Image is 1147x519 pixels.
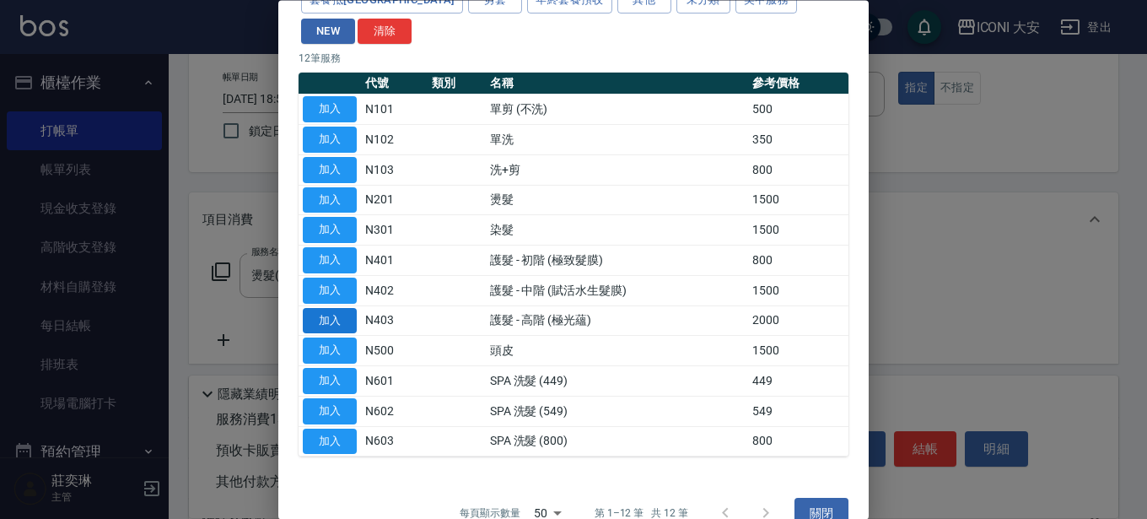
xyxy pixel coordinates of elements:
[303,278,357,304] button: 加入
[748,246,848,276] td: 800
[303,338,357,365] button: 加入
[748,186,848,216] td: 1500
[748,73,848,95] th: 參考價格
[361,73,428,95] th: 代號
[299,51,848,67] p: 12 筆服務
[303,187,357,214] button: 加入
[748,427,848,457] td: 800
[748,366,848,397] td: 449
[361,397,428,427] td: N602
[486,73,748,95] th: 名稱
[303,429,357,455] button: 加入
[303,398,357,424] button: 加入
[486,336,748,366] td: 頭皮
[486,155,748,186] td: 洗+剪
[361,306,428,337] td: N403
[486,276,748,306] td: 護髮 - 中階 (賦活水生髮膜)
[303,308,357,334] button: 加入
[361,366,428,397] td: N601
[358,19,412,45] button: 清除
[486,427,748,457] td: SPA 洗髮 (800)
[361,336,428,366] td: N500
[361,95,428,125] td: N101
[361,276,428,306] td: N402
[303,157,357,183] button: 加入
[428,73,486,95] th: 類別
[486,215,748,246] td: 染髮
[301,19,355,45] button: NEW
[486,366,748,397] td: SPA 洗髮 (449)
[303,127,357,154] button: 加入
[486,397,748,427] td: SPA 洗髮 (549)
[748,125,848,155] td: 350
[748,397,848,427] td: 549
[303,248,357,274] button: 加入
[361,125,428,155] td: N102
[486,246,748,276] td: 護髮 - 初階 (極致髮膜)
[748,336,848,366] td: 1500
[486,95,748,125] td: 單剪 (不洗)
[748,215,848,246] td: 1500
[748,306,848,337] td: 2000
[748,95,848,125] td: 500
[748,276,848,306] td: 1500
[486,125,748,155] td: 單洗
[303,97,357,123] button: 加入
[361,155,428,186] td: N103
[361,186,428,216] td: N201
[361,215,428,246] td: N301
[748,155,848,186] td: 800
[486,306,748,337] td: 護髮 - 高階 (極光蘊)
[486,186,748,216] td: 燙髮
[303,369,357,395] button: 加入
[361,246,428,276] td: N401
[361,427,428,457] td: N603
[303,218,357,244] button: 加入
